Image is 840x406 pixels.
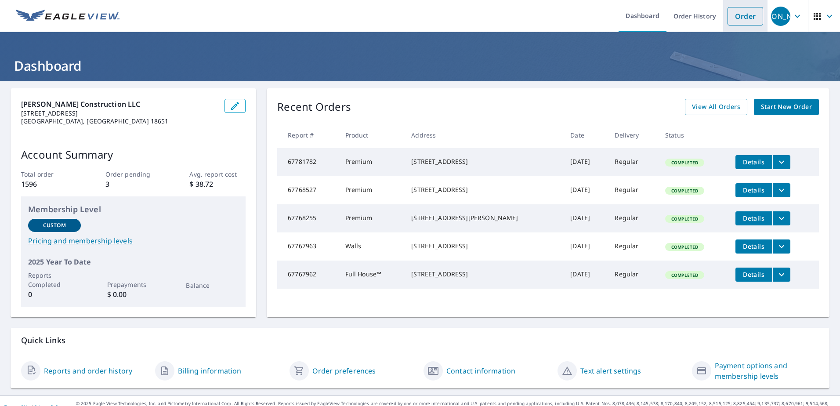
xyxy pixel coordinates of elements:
a: View All Orders [685,99,747,115]
td: 67768527 [277,176,338,204]
a: Start New Order [754,99,819,115]
div: [STREET_ADDRESS][PERSON_NAME] [411,214,556,222]
p: 1596 [21,179,77,189]
a: Pricing and membership levels [28,236,239,246]
button: filesDropdownBtn-67767963 [772,239,790,254]
button: filesDropdownBtn-67767962 [772,268,790,282]
td: Regular [608,204,658,232]
button: detailsBtn-67781782 [735,155,772,169]
a: Billing information [178,366,241,376]
span: Details [741,186,767,194]
p: Account Summary [21,147,246,163]
span: Completed [666,159,703,166]
div: [PERSON_NAME] [771,7,790,26]
button: detailsBtn-67768527 [735,183,772,197]
div: [STREET_ADDRESS] [411,270,556,279]
a: Order preferences [312,366,376,376]
p: Quick Links [21,335,819,346]
span: Completed [666,188,703,194]
span: Details [741,214,767,222]
th: Date [563,122,608,148]
td: Premium [338,148,405,176]
p: Total order [21,170,77,179]
p: [GEOGRAPHIC_DATA], [GEOGRAPHIC_DATA] 18651 [21,117,217,125]
td: [DATE] [563,261,608,289]
p: Order pending [105,170,162,179]
p: Membership Level [28,203,239,215]
p: Reports Completed [28,271,81,289]
span: Completed [666,216,703,222]
span: Details [741,270,767,279]
td: [DATE] [563,148,608,176]
td: 67767962 [277,261,338,289]
button: filesDropdownBtn-67781782 [772,155,790,169]
button: detailsBtn-67767963 [735,239,772,254]
span: Start New Order [761,101,812,112]
p: Custom [43,221,66,229]
a: Text alert settings [580,366,641,376]
td: [DATE] [563,204,608,232]
div: [STREET_ADDRESS] [411,242,556,250]
img: EV Logo [16,10,119,23]
p: Prepayments [107,280,160,289]
p: $ 0.00 [107,289,160,300]
span: Completed [666,272,703,278]
th: Address [404,122,563,148]
td: Full House™ [338,261,405,289]
span: Details [741,158,767,166]
td: Regular [608,176,658,204]
p: 0 [28,289,81,300]
th: Product [338,122,405,148]
div: [STREET_ADDRESS] [411,185,556,194]
td: Premium [338,176,405,204]
span: Details [741,242,767,250]
td: Regular [608,232,658,261]
p: Balance [186,281,239,290]
h1: Dashboard [11,57,829,75]
p: Avg. report cost [189,170,246,179]
a: Payment options and membership levels [715,360,819,381]
div: [STREET_ADDRESS] [411,157,556,166]
td: [DATE] [563,176,608,204]
button: filesDropdownBtn-67768255 [772,211,790,225]
a: Contact information [446,366,515,376]
td: Walls [338,232,405,261]
p: Recent Orders [277,99,351,115]
p: 3 [105,179,162,189]
th: Status [658,122,728,148]
p: [PERSON_NAME] Construction LLC [21,99,217,109]
p: [STREET_ADDRESS] [21,109,217,117]
span: Completed [666,244,703,250]
p: $ 38.72 [189,179,246,189]
td: 67768255 [277,204,338,232]
p: 2025 Year To Date [28,257,239,267]
td: Regular [608,261,658,289]
a: Order [728,7,763,25]
span: View All Orders [692,101,740,112]
button: detailsBtn-67767962 [735,268,772,282]
th: Report # [277,122,338,148]
a: Reports and order history [44,366,132,376]
td: 67781782 [277,148,338,176]
td: Regular [608,148,658,176]
button: filesDropdownBtn-67768527 [772,183,790,197]
td: [DATE] [563,232,608,261]
th: Delivery [608,122,658,148]
button: detailsBtn-67768255 [735,211,772,225]
td: 67767963 [277,232,338,261]
td: Premium [338,204,405,232]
